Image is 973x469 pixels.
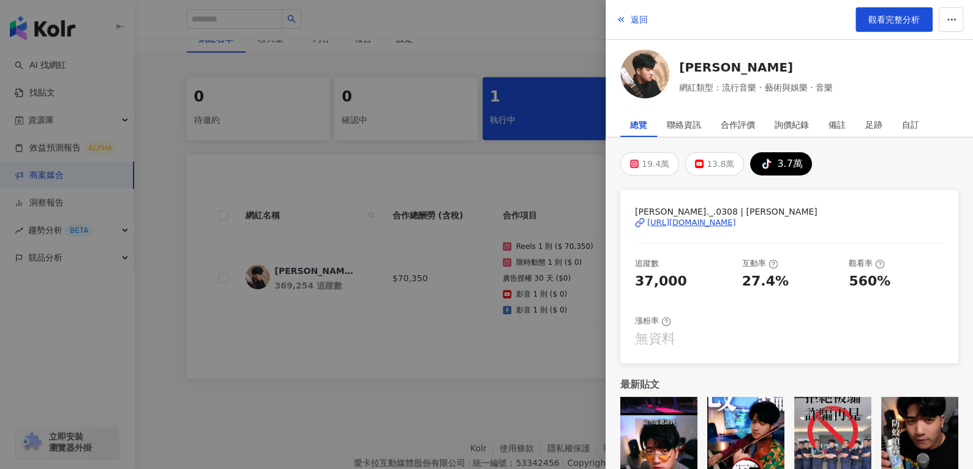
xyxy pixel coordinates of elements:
[630,113,647,137] div: 總覽
[667,113,701,137] div: 聯絡資訊
[631,15,648,24] span: 返回
[647,217,736,228] div: [URL][DOMAIN_NAME]
[635,205,944,218] span: [PERSON_NAME]._.0308 | [PERSON_NAME]
[742,272,789,291] div: 27.4%
[849,258,885,269] div: 觀看率
[721,113,755,137] div: 合作評價
[849,272,890,291] div: 560%
[642,155,669,172] div: 19.4萬
[615,7,648,32] button: 返回
[868,15,920,24] span: 觀看完整分析
[635,272,687,291] div: 37,000
[707,155,734,172] div: 13.8萬
[902,113,919,137] div: 自訂
[742,258,778,269] div: 互動率
[685,152,744,175] button: 13.8萬
[775,113,809,137] div: 詢價紀錄
[620,152,679,175] button: 19.4萬
[777,155,802,172] div: 3.7萬
[750,152,811,175] button: 3.7萬
[635,217,944,228] a: [URL][DOMAIN_NAME]
[635,258,659,269] div: 追蹤數
[828,113,846,137] div: 備註
[620,50,669,103] a: KOL Avatar
[620,50,669,98] img: KOL Avatar
[620,378,958,391] div: 最新貼文
[865,113,882,137] div: 足跡
[679,59,833,76] a: [PERSON_NAME]
[635,316,671,327] div: 漲粉率
[635,330,675,349] div: 無資料
[679,81,833,94] span: 網紅類型：流行音樂 · 藝術與娛樂 · 音樂
[855,7,933,32] a: 觀看完整分析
